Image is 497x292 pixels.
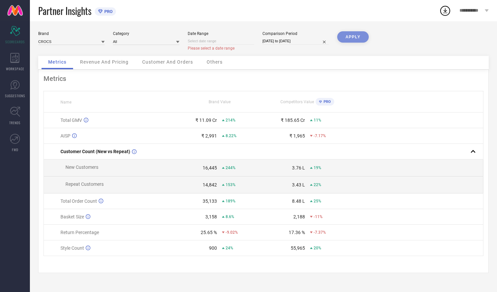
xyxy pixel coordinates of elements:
div: 900 [209,245,217,251]
span: -7.37% [314,230,326,235]
span: Name [60,100,71,105]
span: -9.02% [226,230,238,235]
div: Brand [38,31,105,36]
span: 20% [314,246,321,250]
div: Date Range [188,31,254,36]
span: WORKSPACE [6,66,24,71]
input: Select date range [188,38,254,45]
span: AISP [60,133,70,139]
span: 8.6% [226,214,234,219]
span: 8.22% [226,134,237,138]
div: ₹ 1,965 [289,133,305,139]
span: Total Order Count [60,198,97,204]
span: 22% [314,182,321,187]
span: Metrics [48,59,66,65]
span: -7.17% [314,134,326,138]
div: Metrics [44,75,483,83]
span: PRO [322,100,331,104]
div: Category [113,31,179,36]
span: 153% [226,182,236,187]
span: New Customers [65,164,98,170]
div: Comparison Period [262,31,329,36]
span: PRO [103,9,113,14]
div: ₹ 11.09 Cr [195,118,217,123]
span: 11% [314,118,321,123]
div: 3.43 L [292,182,305,187]
div: ₹ 185.65 Cr [281,118,305,123]
span: Others [207,59,223,65]
span: Repeat Customers [65,181,104,187]
span: FWD [12,147,18,152]
div: 35,133 [203,198,217,204]
span: Style Count [60,245,84,251]
span: 244% [226,165,236,170]
span: Competitors Value [280,100,314,104]
span: 189% [226,199,236,203]
div: 25.65 % [201,230,217,235]
span: 25% [314,199,321,203]
span: 214% [226,118,236,123]
span: TRENDS [9,120,21,125]
div: 55,965 [291,245,305,251]
span: -11% [314,214,323,219]
div: ₹ 2,991 [201,133,217,139]
span: Revenue And Pricing [80,59,129,65]
div: 3.76 L [292,165,305,170]
span: Return Percentage [60,230,99,235]
div: 14,842 [203,182,217,187]
div: 8.48 L [292,198,305,204]
span: Partner Insights [38,4,91,18]
div: 3,158 [205,214,217,219]
span: SUGGESTIONS [5,93,25,98]
span: 24% [226,246,233,250]
span: 19% [314,165,321,170]
div: 2,188 [293,214,305,219]
span: Customer And Orders [142,59,193,65]
span: Total GMV [60,118,82,123]
span: Basket Size [60,214,84,219]
span: SCORECARDS [5,39,25,44]
span: Brand Value [209,100,231,104]
span: Please select a date range [188,46,235,51]
div: 16,445 [203,165,217,170]
div: Open download list [439,5,451,17]
div: 17.36 % [289,230,305,235]
input: Select comparison period [262,38,329,45]
span: Customer Count (New vs Repeat) [60,149,130,154]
